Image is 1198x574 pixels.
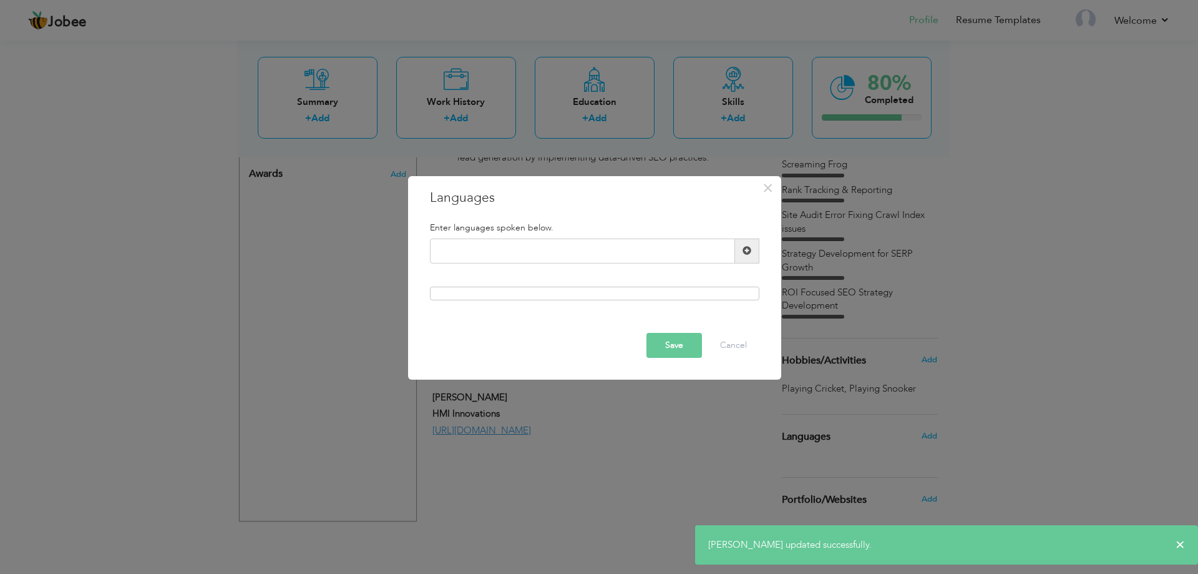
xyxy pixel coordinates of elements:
[758,177,778,197] button: Close
[1176,538,1185,551] span: ×
[708,333,759,358] button: Cancel
[646,333,702,358] button: Save
[762,176,773,199] span: ×
[430,222,759,232] h5: Enter languages spoken below.
[708,538,872,551] span: [PERSON_NAME] updated successfully.
[430,188,759,207] h3: Languages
